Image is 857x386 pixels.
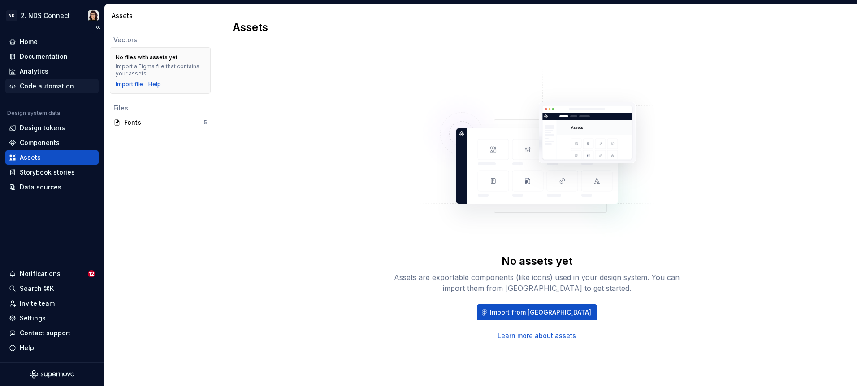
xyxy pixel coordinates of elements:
a: Fonts5 [110,115,211,130]
button: Notifications12 [5,267,99,281]
div: Design system data [7,110,60,117]
div: 5 [203,119,207,126]
div: Assets [112,11,212,20]
button: Import file [116,81,143,88]
div: Assets [20,153,41,162]
div: Analytics [20,67,48,76]
a: Learn more about assets [498,331,576,340]
a: Components [5,136,99,150]
div: ND [6,10,17,21]
a: Code automation [5,79,99,93]
div: Files [113,104,207,113]
button: Collapse sidebar [91,21,104,34]
span: 12 [88,270,95,277]
div: Search ⌘K [20,284,54,293]
a: Storybook stories [5,165,99,180]
button: Search ⌘K [5,281,99,296]
div: No files with assets yet [116,54,177,61]
a: Data sources [5,180,99,194]
div: Import a Figma file that contains your assets. [116,63,205,77]
div: Invite team [20,299,55,308]
div: Assets are exportable components (like icons) used in your design system. You can import them fro... [394,272,680,294]
a: Assets [5,150,99,165]
div: Fonts [124,118,203,127]
div: Help [20,343,34,352]
button: Help [5,341,99,355]
div: Storybook stories [20,168,75,177]
img: Raquel Pereira [88,10,99,21]
div: Data sources [20,183,61,192]
a: Settings [5,311,99,325]
div: 2. NDS Connect [21,11,70,20]
svg: Supernova Logo [30,370,74,379]
a: Analytics [5,64,99,79]
div: Documentation [20,52,68,61]
a: Help [148,81,161,88]
div: Design tokens [20,123,65,132]
div: Vectors [113,35,207,44]
div: Settings [20,314,46,323]
div: Home [20,37,38,46]
a: Design tokens [5,121,99,135]
button: ND2. NDS ConnectRaquel Pereira [2,6,102,25]
span: Import from [GEOGRAPHIC_DATA] [490,308,591,317]
a: Home [5,35,99,49]
button: Import from [GEOGRAPHIC_DATA] [477,304,597,320]
h2: Assets [233,20,830,35]
div: Components [20,138,60,147]
a: Documentation [5,49,99,64]
div: Code automation [20,82,74,91]
button: Contact support [5,326,99,340]
div: Notifications [20,269,61,278]
div: Contact support [20,329,70,338]
a: Invite team [5,296,99,311]
div: No assets yet [502,254,572,268]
